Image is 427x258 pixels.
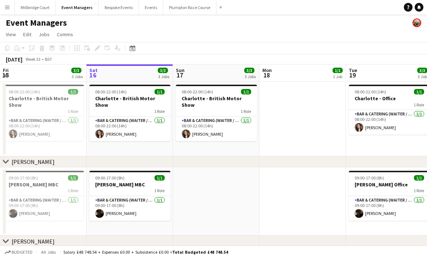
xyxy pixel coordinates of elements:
span: 19 [348,71,357,79]
h3: Charlotte - British Motor Show [176,95,257,108]
button: Bespoke Events [99,0,139,14]
span: 1/1 [155,89,165,94]
span: 1/1 [414,89,424,94]
span: Fri [3,67,9,73]
span: 09:00-17:00 (8h) [9,175,38,181]
div: 3 Jobs [72,74,83,79]
span: 1 Role [154,188,165,193]
span: 08:00-22:00 (14h) [9,89,40,94]
span: 3/3 [71,68,81,73]
span: 09:00-17:00 (8h) [355,175,384,181]
span: View [6,31,16,38]
span: 1 Role [154,109,165,114]
h3: [PERSON_NAME] MBC [3,181,84,188]
span: Week 33 [24,56,42,62]
div: BST [45,56,52,62]
span: 1 Role [68,188,78,193]
span: Jobs [39,31,50,38]
div: 3 Jobs [245,74,256,79]
span: 1/1 [68,89,78,94]
app-card-role: Bar & Catering (Waiter / waitress)1/109:00-17:00 (8h)[PERSON_NAME] [89,196,170,221]
span: 1 Role [68,109,78,114]
app-job-card: 08:00-22:00 (14h)1/1Charlotte - British Motor Show1 RoleBar & Catering (Waiter / waitress)1/108:0... [3,85,84,141]
div: 1 Job [333,74,342,79]
span: Comms [57,31,73,38]
app-card-role: Bar & Catering (Waiter / waitress)1/109:00-17:00 (8h)[PERSON_NAME] [3,196,84,221]
span: 1 Role [241,109,251,114]
span: 08:00-22:00 (14h) [182,89,213,94]
button: Budgeted [4,248,34,256]
span: 1/1 [68,175,78,181]
div: [PERSON_NAME] [12,238,55,245]
span: 18 [261,71,272,79]
button: Plumpton Race Course [163,0,216,14]
span: 08:00-22:00 (14h) [355,89,386,94]
span: Sat [89,67,98,73]
app-job-card: 09:00-17:00 (8h)1/1[PERSON_NAME] MBC1 RoleBar & Catering (Waiter / waitress)1/109:00-17:00 (8h)[P... [3,171,84,221]
span: All jobs [40,249,57,255]
span: Budgeted [12,250,33,255]
span: 1/1 [333,68,343,73]
h3: Charlotte - British Motor Show [3,95,84,108]
div: 3 Jobs [158,74,169,79]
span: 17 [175,71,185,79]
a: Comms [54,30,76,39]
app-job-card: 08:00-22:00 (14h)1/1Charlotte - British Motor Show1 RoleBar & Catering (Waiter / waitress)1/108:0... [89,85,170,141]
span: 1 Role [414,188,424,193]
h3: [PERSON_NAME] MBC [89,181,170,188]
app-card-role: Bar & Catering (Waiter / waitress)1/108:00-22:00 (14h)[PERSON_NAME] [89,117,170,141]
span: 1/1 [414,175,424,181]
span: 1/1 [155,175,165,181]
div: [PERSON_NAME] [12,158,55,165]
span: Total Budgeted £48 748.54 [172,249,228,255]
span: Tue [349,67,357,73]
div: [DATE] [6,56,22,63]
button: Events [139,0,163,14]
app-user-avatar: Staffing Manager [413,18,421,27]
a: Edit [20,30,34,39]
span: 08:00-22:00 (14h) [95,89,127,94]
span: Edit [23,31,31,38]
span: 1/1 [241,89,251,94]
span: 15 [2,71,9,79]
span: 09:00-17:00 (8h) [95,175,124,181]
a: View [3,30,19,39]
span: 16 [88,71,98,79]
span: 3/3 [244,68,254,73]
app-card-role: Bar & Catering (Waiter / waitress)1/108:00-22:00 (14h)[PERSON_NAME] [176,117,257,141]
app-job-card: 09:00-17:00 (8h)1/1[PERSON_NAME] MBC1 RoleBar & Catering (Waiter / waitress)1/109:00-17:00 (8h)[P... [89,171,170,221]
span: Sun [176,67,185,73]
span: 1 Role [414,102,424,107]
app-job-card: 08:00-22:00 (14h)1/1Charlotte - British Motor Show1 RoleBar & Catering (Waiter / waitress)1/108:0... [176,85,257,141]
h1: Event Managers [6,17,67,28]
button: Millbridge Court [15,0,56,14]
a: Jobs [36,30,52,39]
div: Salary £48 748.54 + Expenses £0.00 + Subsistence £0.00 = [63,249,228,255]
span: Mon [262,67,272,73]
button: Event Managers [56,0,99,14]
span: 3/3 [158,68,168,73]
h3: Charlotte - British Motor Show [89,95,170,108]
app-card-role: Bar & Catering (Waiter / waitress)1/108:00-22:00 (14h)[PERSON_NAME] [3,117,84,141]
